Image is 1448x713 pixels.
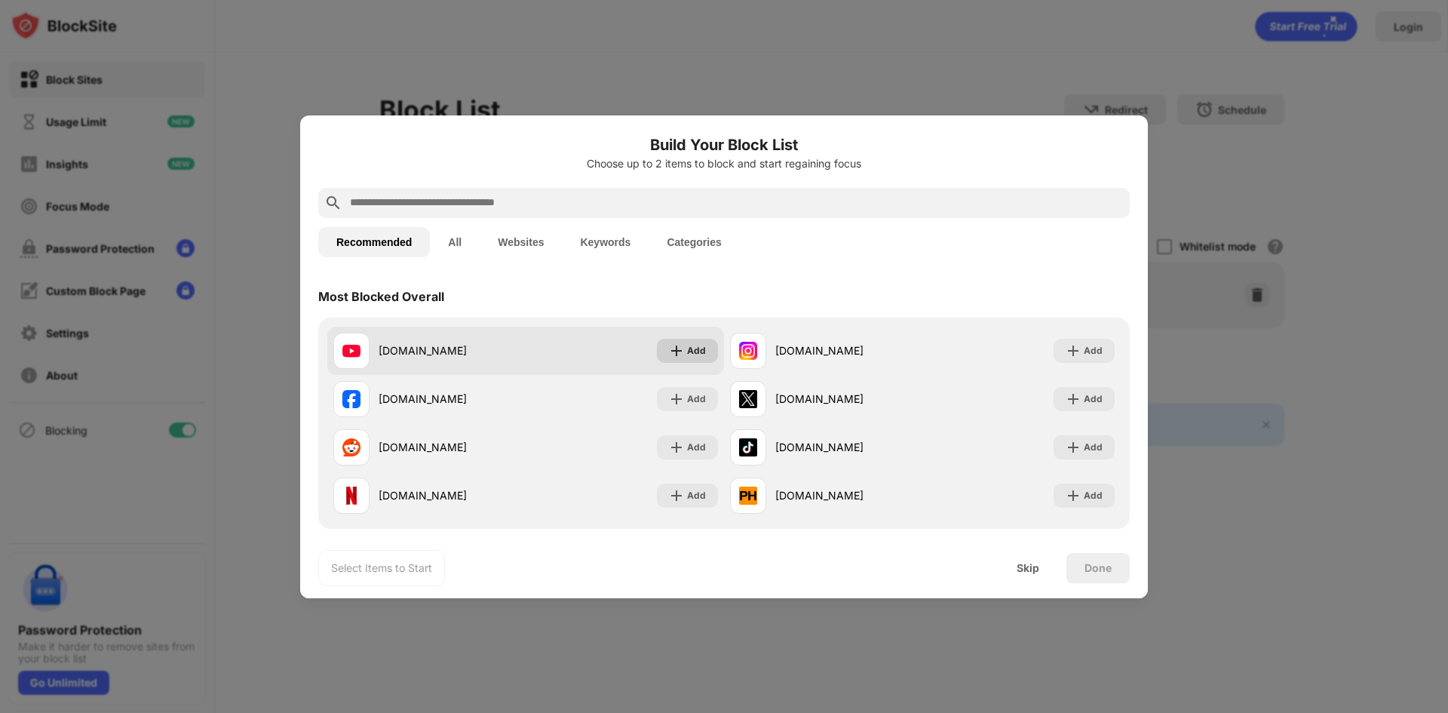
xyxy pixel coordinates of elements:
div: Choose up to 2 items to block and start regaining focus [318,158,1130,170]
img: favicons [342,487,360,505]
button: All [430,227,480,257]
img: favicons [739,438,757,456]
div: [DOMAIN_NAME] [775,391,922,407]
button: Keywords [562,227,649,257]
div: Select Items to Start [331,561,432,576]
div: [DOMAIN_NAME] [379,391,526,407]
img: favicons [342,342,360,360]
img: favicons [342,438,360,456]
div: [DOMAIN_NAME] [775,439,922,455]
img: favicons [739,390,757,408]
img: search.svg [324,194,342,212]
h6: Build Your Block List [318,134,1130,156]
div: Add [687,440,706,455]
div: Most Blocked Overall [318,289,444,304]
div: Add [1084,392,1103,407]
div: Add [687,343,706,358]
button: Recommended [318,227,430,257]
div: Add [687,392,706,407]
div: [DOMAIN_NAME] [775,487,922,503]
img: favicons [739,487,757,505]
div: [DOMAIN_NAME] [775,343,922,358]
button: Categories [649,227,739,257]
div: Add [687,488,706,503]
div: Add [1084,343,1103,358]
div: Skip [1017,562,1039,574]
div: [DOMAIN_NAME] [379,487,526,503]
img: favicons [739,342,757,360]
div: [DOMAIN_NAME] [379,439,526,455]
div: [DOMAIN_NAME] [379,343,526,358]
div: Done [1084,562,1112,574]
button: Websites [480,227,562,257]
div: Add [1084,440,1103,455]
div: Add [1084,488,1103,503]
img: favicons [342,390,360,408]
